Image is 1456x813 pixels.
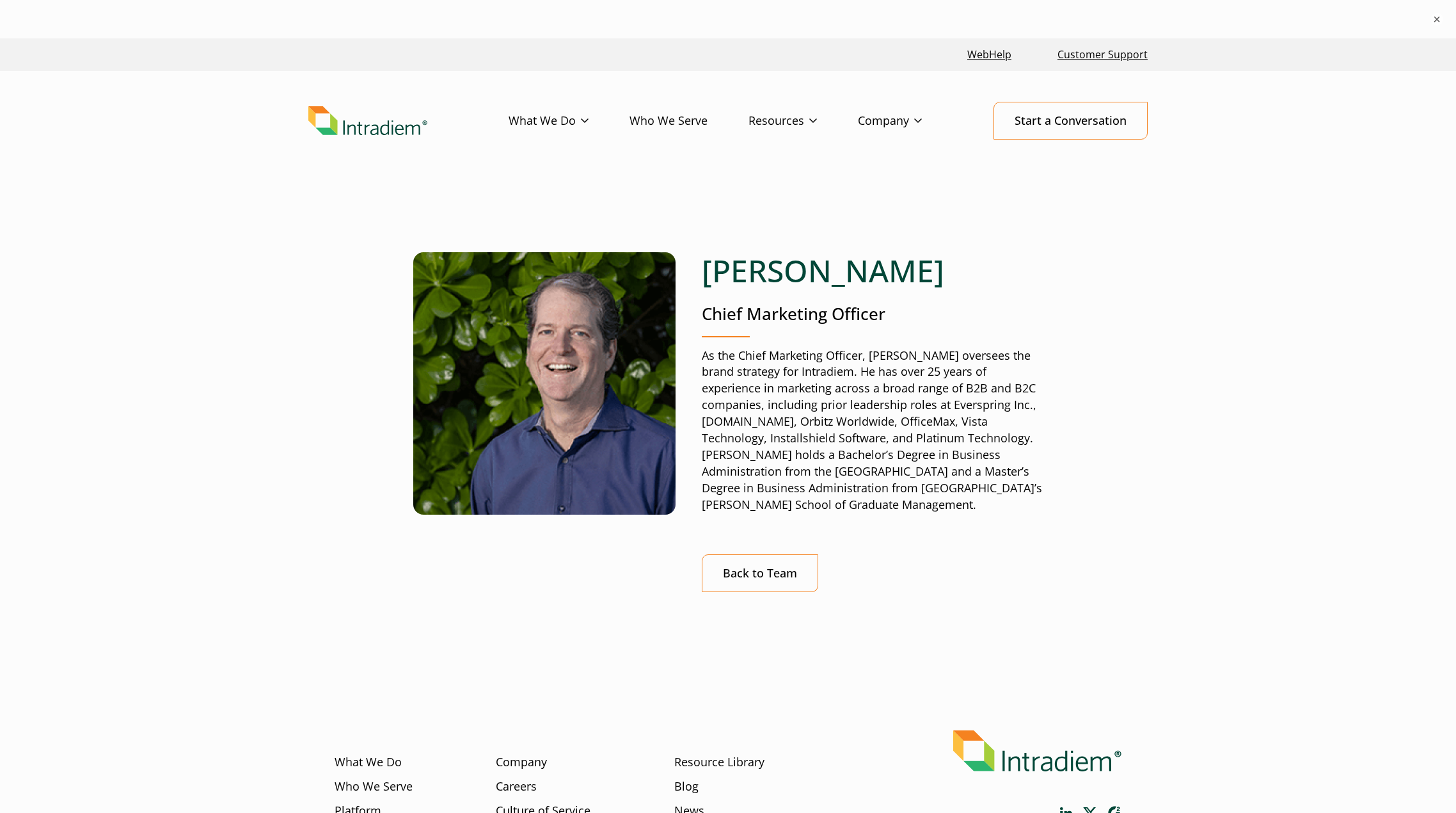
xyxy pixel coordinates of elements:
[702,302,1043,326] p: Chief Marketing Officer
[1430,13,1443,26] button: ×
[496,754,547,771] a: Company
[953,730,1121,772] img: Intradiem
[629,102,748,140] a: Who We Serve
[962,41,1017,68] a: Link opens in a new window
[674,754,764,771] a: Resource Library
[496,778,537,795] a: Careers
[702,252,1043,289] h1: [PERSON_NAME]
[335,754,402,771] a: What We Do
[509,102,629,140] a: What We Do
[335,778,413,795] a: Who We Serve
[308,106,509,136] a: Link to homepage of Intradiem
[702,554,818,592] a: Back to Team
[858,102,963,140] a: Company
[1052,41,1153,68] a: Customer Support
[702,348,1043,513] p: As the Chief Marketing Officer, [PERSON_NAME] oversees the brand strategy for Intradiem. He has o...
[413,252,676,515] img: Tom Russell
[308,106,427,136] img: Intradiem
[993,102,1148,140] a: Start a Conversation
[674,778,699,795] a: Blog
[748,102,858,140] a: Resources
